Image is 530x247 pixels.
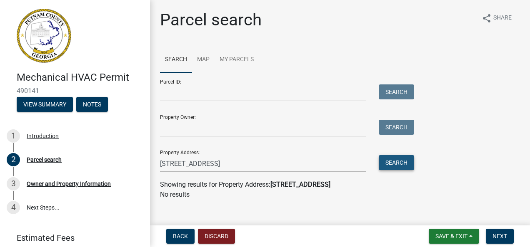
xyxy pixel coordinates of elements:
[379,155,414,170] button: Search
[482,13,492,23] i: share
[429,229,479,244] button: Save & Exit
[166,229,195,244] button: Back
[379,120,414,135] button: Search
[7,177,20,190] div: 3
[27,181,111,187] div: Owner and Property Information
[17,72,143,84] h4: Mechanical HVAC Permit
[17,101,73,108] wm-modal-confirm: Summary
[160,47,192,73] a: Search
[486,229,514,244] button: Next
[27,133,59,139] div: Introduction
[76,97,108,112] button: Notes
[270,180,330,188] strong: [STREET_ADDRESS]
[7,153,20,166] div: 2
[160,10,262,30] h1: Parcel search
[379,84,414,99] button: Search
[7,230,137,246] a: Estimated Fees
[7,129,20,143] div: 1
[493,13,512,23] span: Share
[435,233,467,240] span: Save & Exit
[160,190,520,200] p: No results
[17,87,133,95] span: 490141
[76,101,108,108] wm-modal-confirm: Notes
[160,180,520,190] div: Showing results for Property Address:
[17,97,73,112] button: View Summary
[173,233,188,240] span: Back
[475,10,518,26] button: shareShare
[492,233,507,240] span: Next
[215,47,259,73] a: My Parcels
[198,229,235,244] button: Discard
[27,157,62,163] div: Parcel search
[7,201,20,214] div: 4
[192,47,215,73] a: Map
[17,9,71,63] img: Putnam County, Georgia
